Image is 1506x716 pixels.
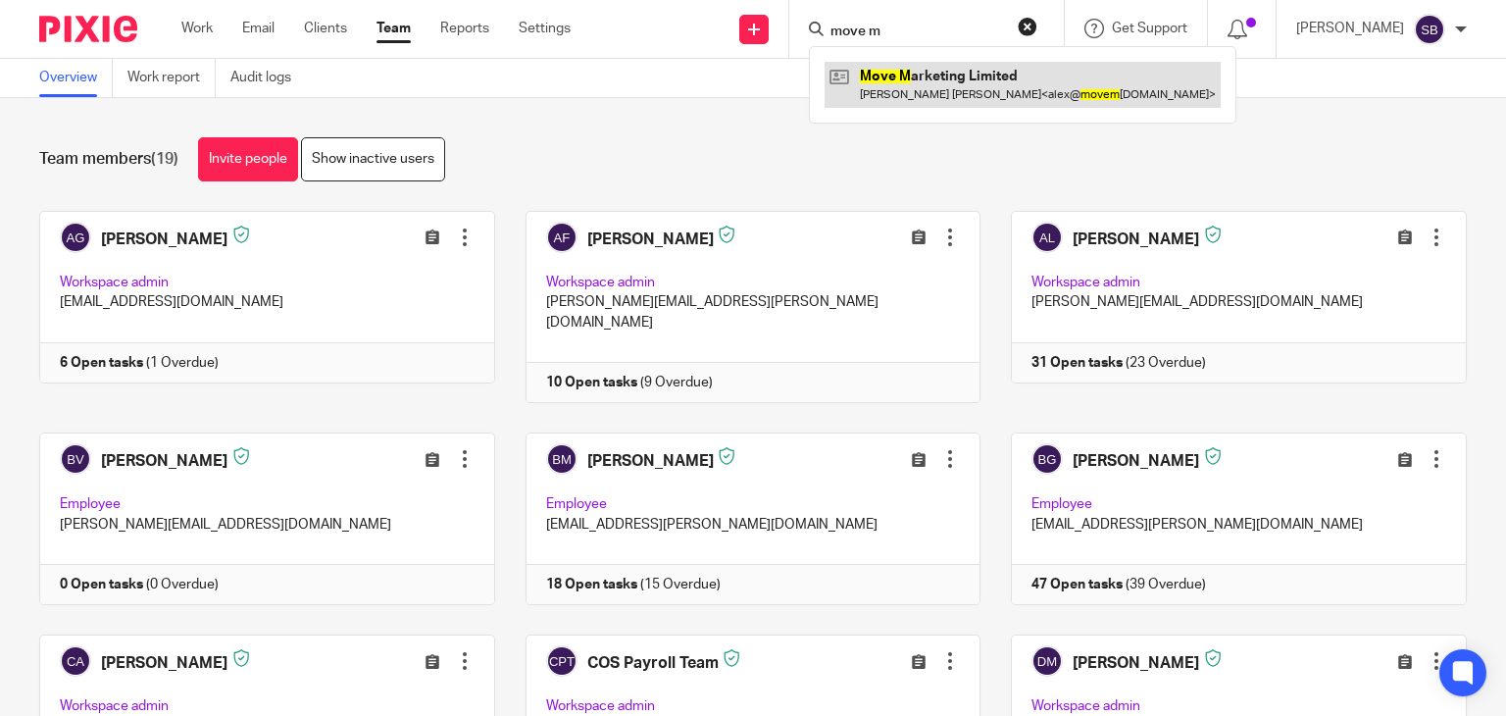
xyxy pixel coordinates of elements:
[1018,17,1037,36] button: Clear
[376,19,411,38] a: Team
[440,19,489,38] a: Reports
[828,24,1005,41] input: Search
[242,19,275,38] a: Email
[198,137,298,181] a: Invite people
[181,19,213,38] a: Work
[1296,19,1404,38] p: [PERSON_NAME]
[1414,14,1445,45] img: svg%3E
[230,59,306,97] a: Audit logs
[39,59,113,97] a: Overview
[151,151,178,167] span: (19)
[301,137,445,181] a: Show inactive users
[519,19,571,38] a: Settings
[127,59,216,97] a: Work report
[1112,22,1187,35] span: Get Support
[304,19,347,38] a: Clients
[39,149,178,170] h1: Team members
[39,16,137,42] img: Pixie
